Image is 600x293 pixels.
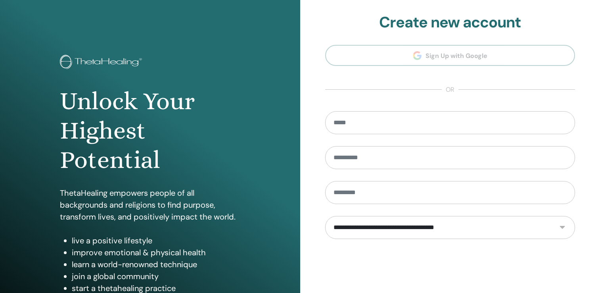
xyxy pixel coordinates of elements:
h2: Create new account [325,13,575,32]
li: learn a world-renowned technique [72,258,240,270]
p: ThetaHealing empowers people of all backgrounds and religions to find purpose, transform lives, a... [60,187,240,223]
h1: Unlock Your Highest Potential [60,87,240,175]
li: improve emotional & physical health [72,247,240,258]
iframe: reCAPTCHA [390,251,510,282]
li: live a positive lifestyle [72,235,240,247]
li: join a global community [72,270,240,282]
span: or [442,85,458,94]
